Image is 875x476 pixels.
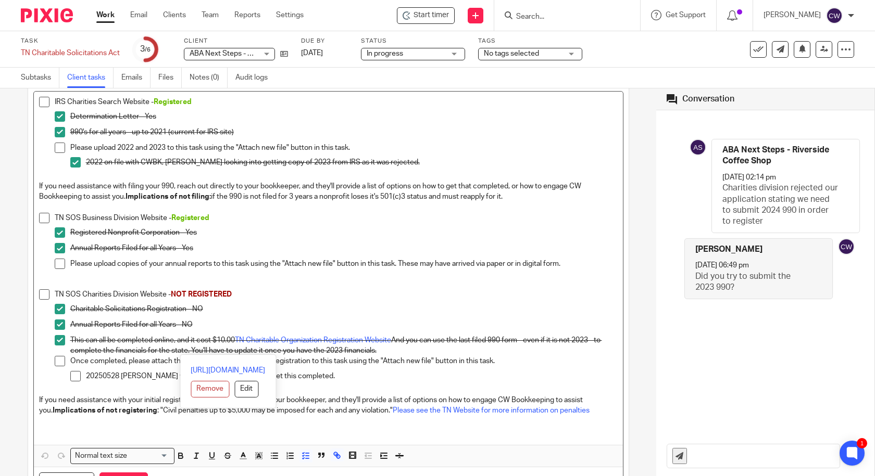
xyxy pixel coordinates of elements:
p: Determination Letter - Yes [70,111,618,122]
p: This can all be completed online, and it cost $10.00 And you can use the last filed 990 form - ev... [70,335,618,356]
div: 3 [140,43,151,55]
a: Files [158,68,182,88]
span: Normal text size [73,451,130,461]
span: Registered [154,98,192,106]
div: Search for option [70,448,174,464]
a: Subtasks [21,68,59,88]
span: [DATE] [301,49,323,57]
a: Please see the TN Website for more information on penalties [393,407,590,414]
p: 20250528 [PERSON_NAME] working with Grant Writer to get this completed. [86,371,618,381]
p: If you need assistance with your initial registration, reach out directly to your bookkeeper, and... [39,395,618,416]
strong: Implications of not registering [53,407,157,414]
input: Search for option [130,451,168,461]
a: Email [130,10,147,20]
a: [URL][DOMAIN_NAME] [191,365,265,376]
p: TN SOS Business Division Website - [55,213,618,223]
span: NOT REGISTERED [171,291,232,298]
div: TN Charitable Solicitations Act [21,48,120,58]
p: Did you try to submit the 2023 990? [695,271,811,293]
p: If you need assistance with filing your 990, reach out directly to your bookkeeper, and they'll p... [39,181,618,202]
p: Annual Reports Filed for all Years - Yes [70,243,618,253]
p: 2022 on file with CWBK, [PERSON_NAME] looking into getting copy of 2023 from IRS as it was rejected. [86,157,618,168]
p: [DATE] 06:49 pm [695,260,749,271]
img: svg%3E [838,238,855,255]
strong: Implications of not filing: [126,193,211,200]
h4: [PERSON_NAME] [695,244,762,255]
span: In progress [367,50,403,57]
label: Status [361,37,465,45]
p: [PERSON_NAME] [764,10,821,20]
a: Client tasks [67,68,114,88]
div: Conversation [682,94,734,105]
p: 990's for all years - up to 2021 (current for IRS site) [70,127,618,137]
button: Edit [234,381,258,397]
p: Please upload copies of your annual reports to this task using the "Attach new file" button in th... [70,259,618,269]
a: Audit logs [235,68,276,88]
p: TN SOS Charities Division Website - [55,289,618,300]
a: Emails [121,68,151,88]
label: Due by [301,37,348,45]
p: Annual Reports Filed for all Years - NO [70,319,618,330]
p: Registered Nonprofit Corporation - Yes [70,227,618,238]
div: ABA Next Steps - Riverside Coffee Shop - TN Charitable Solicitations Act [397,7,455,24]
h4: ABA Next Steps - Riverside Coffee Shop [722,145,839,167]
span: Get Support [666,11,706,19]
label: Client [184,37,288,45]
a: Notes (0) [190,68,228,88]
a: TN Charitable Organization Registration Website [235,337,391,344]
small: /6 [145,47,151,53]
a: Work [96,10,115,20]
p: IRS Charities Search Website - [55,97,618,107]
label: Tags [478,37,582,45]
button: Remove [191,381,229,397]
a: Settings [276,10,304,20]
a: Reports [234,10,260,20]
img: svg%3E [690,139,706,156]
span: Registered [171,214,209,222]
a: Clients [163,10,186,20]
p: Charities division rejected our application stating we need to submit 2024 990 in order to register [722,183,839,227]
label: Task [21,37,120,45]
p: [DATE] 02:14 pm [722,172,776,183]
span: Start timer [414,10,449,21]
span: No tags selected [484,50,539,57]
a: Team [202,10,219,20]
img: svg%3E [826,7,843,24]
div: 1 [857,438,867,448]
p: Charitable Solicitations Registration - NO [70,304,618,314]
p: Once completed, please attach the digital copy of your signed registration to this task using the... [70,356,618,366]
span: ABA Next Steps - Riverside Coffee Shop [190,50,320,57]
img: Pixie [21,8,73,22]
p: Please upload 2022 and 2023 to this task using the "Attach new file" button in this task. [70,143,618,153]
input: Search [515,12,609,22]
